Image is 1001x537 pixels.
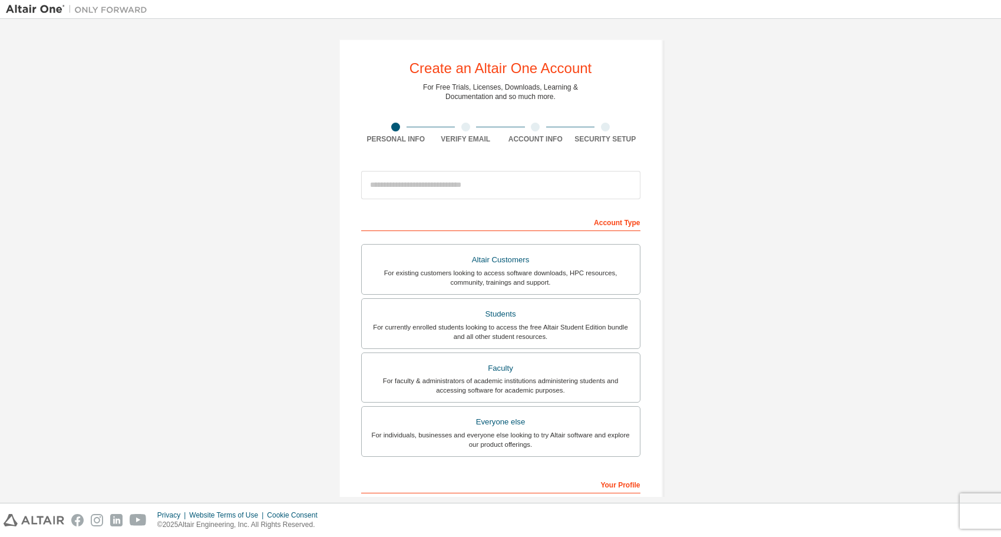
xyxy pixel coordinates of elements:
[369,252,633,268] div: Altair Customers
[369,360,633,377] div: Faculty
[501,134,571,144] div: Account Info
[91,514,103,526] img: instagram.svg
[361,212,640,231] div: Account Type
[369,306,633,322] div: Students
[409,61,592,75] div: Create an Altair One Account
[431,134,501,144] div: Verify Email
[369,268,633,287] div: For existing customers looking to access software downloads, HPC resources, community, trainings ...
[110,514,123,526] img: linkedin.svg
[369,322,633,341] div: For currently enrolled students looking to access the free Altair Student Edition bundle and all ...
[361,475,640,493] div: Your Profile
[130,514,147,526] img: youtube.svg
[369,414,633,430] div: Everyone else
[71,514,84,526] img: facebook.svg
[361,134,431,144] div: Personal Info
[157,520,325,530] p: © 2025 Altair Engineering, Inc. All Rights Reserved.
[570,134,640,144] div: Security Setup
[189,510,267,520] div: Website Terms of Use
[423,83,578,101] div: For Free Trials, Licenses, Downloads, Learning & Documentation and so much more.
[6,4,153,15] img: Altair One
[369,430,633,449] div: For individuals, businesses and everyone else looking to try Altair software and explore our prod...
[157,510,189,520] div: Privacy
[267,510,324,520] div: Cookie Consent
[4,514,64,526] img: altair_logo.svg
[369,376,633,395] div: For faculty & administrators of academic institutions administering students and accessing softwa...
